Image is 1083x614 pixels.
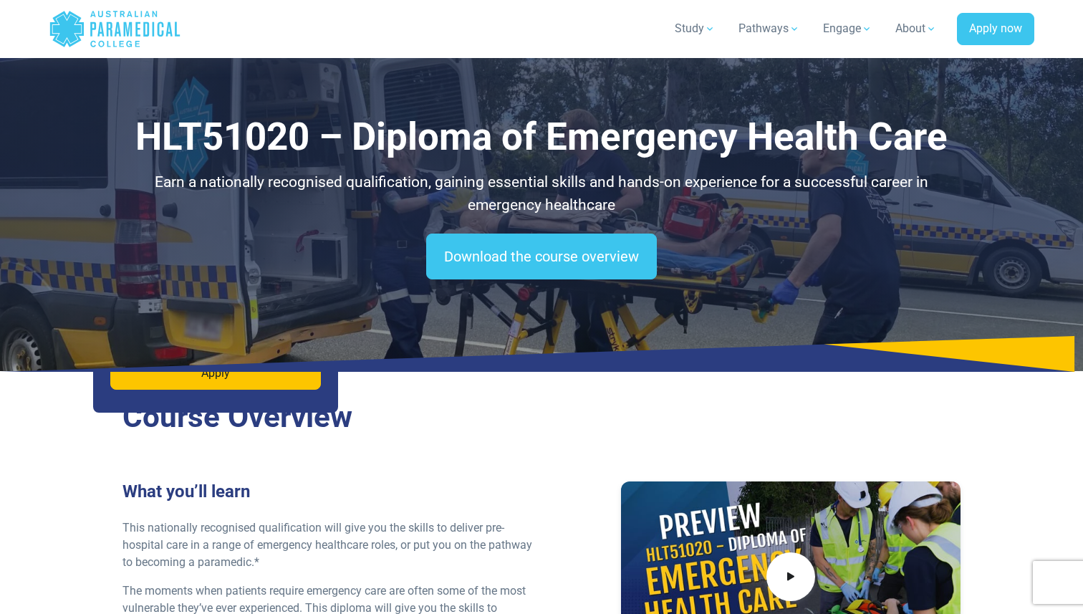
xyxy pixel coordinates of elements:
h3: What you’ll learn [122,481,533,502]
h1: HLT51020 – Diploma of Emergency Health Care [122,115,961,160]
a: Australian Paramedical College [49,6,181,52]
p: This nationally recognised qualification will give you the skills to deliver pre-hospital care in... [122,519,533,571]
p: Earn a nationally recognised qualification, gaining essential skills and hands-on experience for ... [122,171,961,216]
a: Pathways [730,9,809,49]
a: Apply now [957,13,1034,46]
a: Engage [814,9,881,49]
a: About [887,9,945,49]
a: Study [666,9,724,49]
h2: Course Overview [122,399,961,436]
a: Download the course overview [426,234,657,279]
